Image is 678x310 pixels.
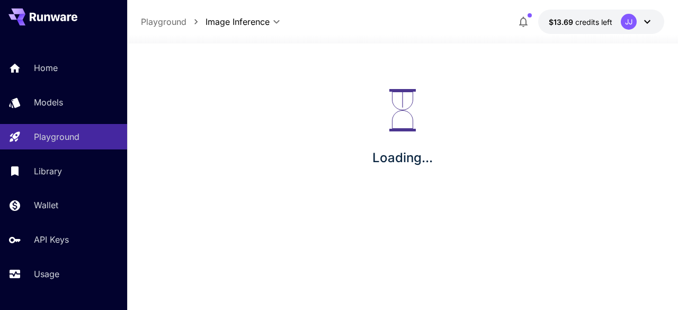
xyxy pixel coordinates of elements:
[575,17,612,26] span: credits left
[34,61,58,74] p: Home
[621,14,637,30] div: JJ
[34,199,58,211] p: Wallet
[372,148,433,167] p: Loading...
[141,15,186,28] a: Playground
[34,130,79,143] p: Playground
[34,165,62,178] p: Library
[549,16,612,28] div: $13.69283
[206,15,270,28] span: Image Inference
[34,268,59,280] p: Usage
[538,10,664,34] button: $13.69283JJ
[141,15,206,28] nav: breadcrumb
[549,17,575,26] span: $13.69
[34,233,69,246] p: API Keys
[34,96,63,109] p: Models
